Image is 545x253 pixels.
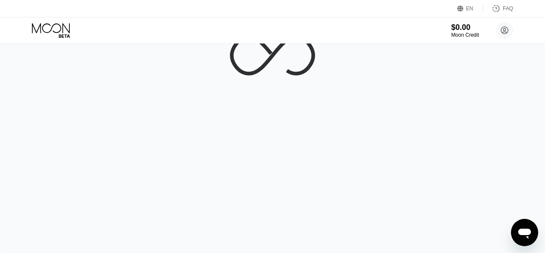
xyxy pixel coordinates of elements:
div: FAQ [483,4,513,13]
div: EN [457,4,483,13]
div: Moon Credit [451,32,479,38]
div: $0.00 [451,23,479,32]
iframe: Button to launch messaging window [511,219,538,246]
div: FAQ [503,6,513,12]
div: EN [466,6,473,12]
div: $0.00Moon Credit [451,23,479,38]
